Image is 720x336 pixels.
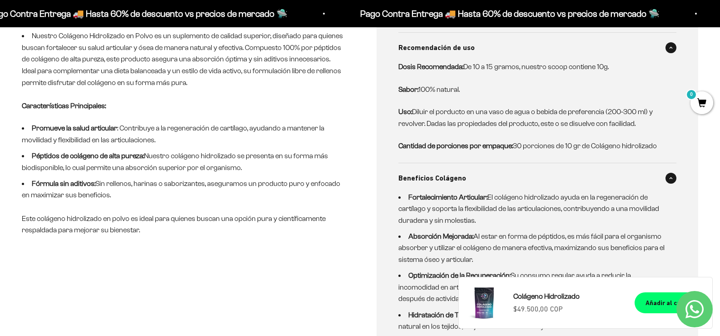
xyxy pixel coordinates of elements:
strong: Fortalecimiento Articular: [408,193,487,201]
p: 100% natural. [398,84,666,95]
li: El colágeno hidrolizado ayuda en la regeneración de cartílago y soporta la flexibilidad de las ar... [398,191,666,226]
strong: Absorción Mejorada: [408,232,473,240]
li: : Contribuye a la regeneración de cartílago, ayudando a mantener la movilidad y flexibilidad en l... [22,122,344,145]
strong: Péptidos de colágeno de alta pureza: [32,152,144,160]
li: Nuestro Colágeno Hidrolizado en Polvo es un suplemento de calidad superior, diseñado para quienes... [22,30,344,111]
li: Al estar en forma de péptidos, es más fácil para el organismo absorber y utilizar el colágeno de ... [398,231,666,266]
strong: Hidratación de Tejidos Conectivos: [408,311,514,319]
li: Nuestro colágeno hidrolizado se presenta en su forma más biodisponible, lo cual permite una absor... [22,150,344,173]
strong: Cantidad de porciones por empaque: [398,142,513,150]
p: De 10 a 15 gramos, nuestro scoop contiene 10g. [398,61,666,73]
button: Añadir al carrito [635,292,705,313]
img: Colágeno Hidrolizado [466,285,502,321]
strong: Uso: [398,108,412,115]
strong: Características Principales: [22,102,106,110]
p: 30 porciones de 10 gr de Colágeno hidrolizado [398,140,666,152]
sale-price: $49.500,00 COP [513,303,563,315]
mark: 0 [686,89,697,100]
strong: Fórmula sin aditivos: [32,180,95,187]
p: Pago Contra Entrega 🚚 Hasta 60% de descuento vs precios de mercado 🛸 [358,6,657,21]
strong: Optimización de la Recuperación: [408,271,511,279]
span: Recomendación de uso [398,42,475,54]
strong: Sabor: [398,85,418,93]
strong: Dosis Recomendada: [398,63,463,70]
summary: Beneficios Colágeno [398,163,677,193]
li: Sin rellenos, harinas o saborizantes, aseguramos un producto puro y enfocado en maximizar sus ben... [22,178,344,236]
a: Colágeno Hidrolizado [513,291,624,302]
li: Su consumo regular ayuda a reducir la incomodidad en articulaciones y huesos, promoviendo una rec... [398,270,666,305]
li: El colágeno hidrolizado favorece la hidratación natural en los tejidos, mejorando la elasticidad ... [398,309,666,332]
span: Beneficios Colágeno [398,172,466,184]
div: Añadir al carrito [646,298,694,308]
p: Diluir el porducto en una vaso de agua o bebida de preferencia (200-300 ml) y revolver. Dadas las... [398,106,666,129]
a: 0 [690,99,713,109]
summary: Recomendación de uso [398,33,677,63]
strong: Promueve la salud articular [32,124,117,132]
